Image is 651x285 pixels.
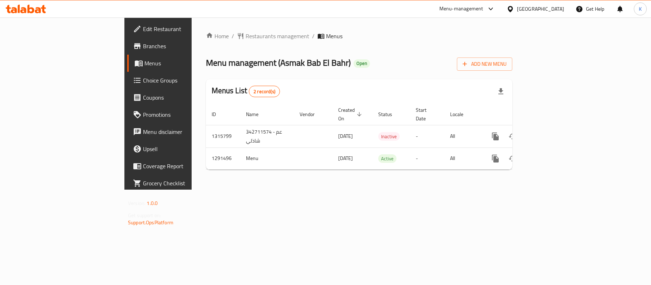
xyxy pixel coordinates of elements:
span: Promotions [143,110,227,119]
th: Actions [481,104,561,125]
td: 342711574 - عم شاذلي [240,125,294,147]
span: K [639,5,642,13]
span: [DATE] [338,131,353,141]
span: Menus [326,32,342,40]
span: Get support on: [128,211,161,220]
nav: breadcrumb [206,32,512,40]
button: Add New Menu [457,57,512,71]
a: Choice Groups [127,72,233,89]
button: Change Status [504,128,521,145]
a: Coverage Report [127,157,233,175]
h2: Menus List [212,85,280,97]
div: Export file [492,83,509,100]
span: Active [378,155,396,163]
a: Upsell [127,140,233,157]
a: Promotions [127,106,233,123]
span: Edit Restaurant [143,25,227,33]
span: [DATE] [338,154,353,163]
a: Grocery Checklist [127,175,233,192]
span: Inactive [378,132,400,141]
div: Menu-management [439,5,483,13]
span: Locale [450,110,473,119]
span: Coupons [143,93,227,102]
span: ID [212,110,225,119]
button: more [487,150,504,167]
span: Created On [338,106,364,123]
span: Open [354,60,370,66]
div: Active [378,154,396,163]
span: Grocery Checklist [143,179,227,187]
a: Branches [127,37,233,55]
span: Name [246,110,268,119]
span: 2 record(s) [249,88,280,95]
li: / [312,32,315,40]
table: enhanced table [206,104,561,170]
td: All [444,125,481,147]
div: Total records count [249,86,280,97]
a: Support.OpsPlatform [128,218,173,227]
span: Coverage Report [143,162,227,170]
span: Vendor [300,110,324,119]
span: 1.0.0 [147,199,158,208]
div: Open [354,59,370,68]
a: Edit Restaurant [127,20,233,37]
div: Inactive [378,132,400,141]
span: Branches [143,42,227,50]
a: Menus [127,55,233,72]
span: Menu disclaimer [143,127,227,136]
a: Restaurants management [237,32,309,40]
td: All [444,147,481,169]
a: Menu disclaimer [127,123,233,140]
td: - [410,147,444,169]
span: Menu management ( Asmak Bab El Bahr ) [206,55,351,71]
td: - [410,125,444,147]
span: Status [378,110,401,119]
span: Restaurants management [246,32,309,40]
button: more [487,128,504,145]
span: Menus [144,59,227,67]
span: Upsell [143,145,227,153]
a: Coupons [127,89,233,106]
span: Add New Menu [463,60,507,69]
button: Change Status [504,150,521,167]
div: [GEOGRAPHIC_DATA] [517,5,564,13]
span: Choice Groups [143,76,227,85]
td: Menu [240,147,294,169]
span: Version: [128,199,146,208]
span: Start Date [416,106,436,123]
